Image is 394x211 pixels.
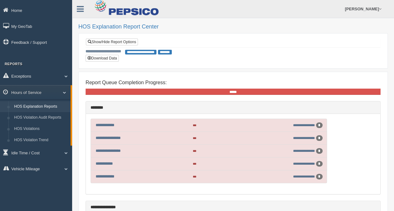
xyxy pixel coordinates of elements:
h4: Report Queue Completion Progress: [86,80,381,85]
h2: HOS Explanation Report Center [78,24,388,30]
a: HOS Explanation Reports [11,101,71,112]
a: Show/Hide Report Options [86,39,138,45]
a: HOS Violation Trend [11,135,71,146]
a: HOS Violation Audit Reports [11,112,71,123]
a: HOS Violations [11,123,71,135]
button: Download Data [86,55,119,62]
